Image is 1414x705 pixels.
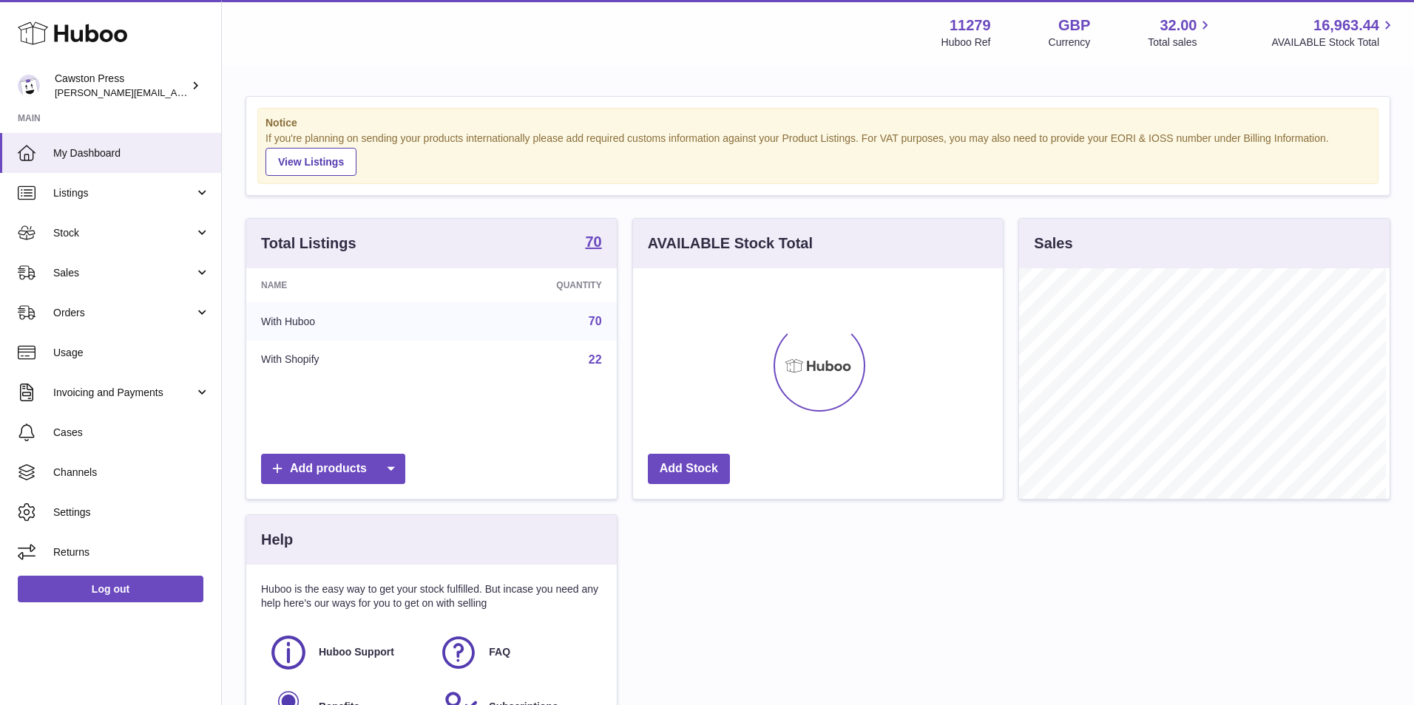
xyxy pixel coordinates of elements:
[489,645,510,659] span: FAQ
[1034,234,1072,253] h3: Sales
[585,234,601,249] strong: 70
[261,582,602,610] p: Huboo is the easy way to get your stock fulfilled. But incase you need any help here's our ways f...
[53,426,210,440] span: Cases
[446,268,617,302] th: Quantity
[53,226,194,240] span: Stock
[246,268,446,302] th: Name
[1058,16,1090,35] strong: GBP
[53,545,210,559] span: Returns
[1313,16,1379,35] span: 16,963.44
[261,454,405,484] a: Add products
[246,302,446,341] td: With Huboo
[53,346,210,360] span: Usage
[1271,16,1396,50] a: 16,963.44 AVAILABLE Stock Total
[268,633,424,672] a: Huboo Support
[53,386,194,400] span: Invoicing and Payments
[265,116,1370,130] strong: Notice
[439,633,594,672] a: FAQ
[1271,35,1396,50] span: AVAILABLE Stock Total
[1160,16,1197,35] span: 32.00
[18,75,40,97] img: thomas.carson@cawstonpress.com
[53,505,210,520] span: Settings
[18,576,203,602] a: Log out
[53,466,210,480] span: Channels
[265,132,1370,176] div: If you're planning on sending your products internationally please add required customs informati...
[265,148,356,176] a: View Listings
[55,86,376,98] span: [PERSON_NAME][EMAIL_ADDRESS][PERSON_NAME][DOMAIN_NAME]
[585,234,601,252] a: 70
[589,353,602,366] a: 22
[53,186,194,200] span: Listings
[53,306,194,320] span: Orders
[648,234,813,253] h3: AVAILABLE Stock Total
[589,315,602,327] a: 70
[1148,16,1214,50] a: 32.00 Total sales
[1049,35,1091,50] div: Currency
[261,530,293,550] h3: Help
[941,35,991,50] div: Huboo Ref
[53,266,194,280] span: Sales
[648,454,730,484] a: Add Stock
[319,645,394,659] span: Huboo Support
[261,234,356,253] h3: Total Listings
[1148,35,1214,50] span: Total sales
[246,341,446,379] td: With Shopify
[950,16,991,35] strong: 11279
[55,72,188,100] div: Cawston Press
[53,146,210,160] span: My Dashboard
